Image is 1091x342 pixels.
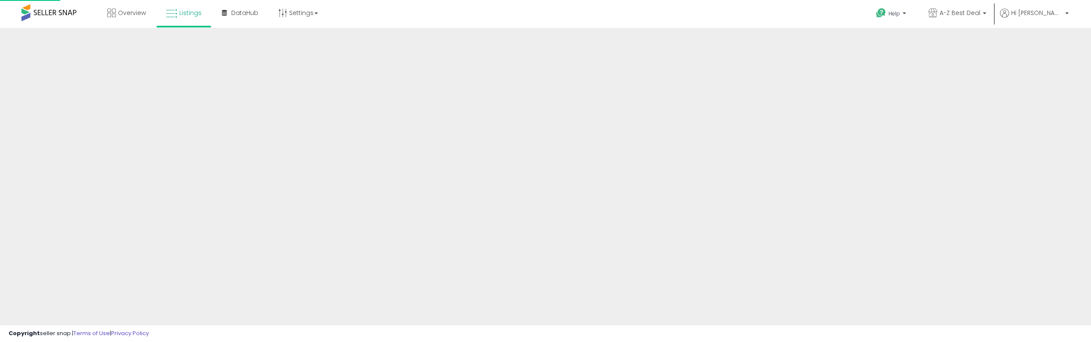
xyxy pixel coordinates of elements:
a: Privacy Policy [111,329,149,337]
strong: Copyright [9,329,40,337]
a: Help [869,1,915,28]
span: DataHub [231,9,258,17]
a: Hi [PERSON_NAME] [1000,9,1069,28]
span: Help [889,10,900,17]
span: Listings [179,9,202,17]
i: Get Help [876,8,886,18]
span: Overview [118,9,146,17]
a: Terms of Use [73,329,110,337]
div: seller snap | | [9,330,149,338]
span: Hi [PERSON_NAME] [1011,9,1063,17]
span: A-Z Best Deal [940,9,980,17]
